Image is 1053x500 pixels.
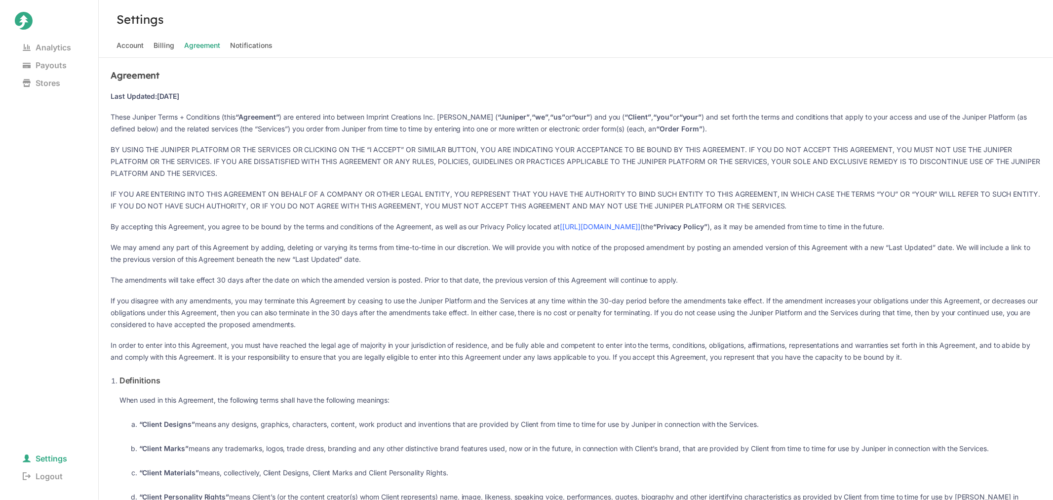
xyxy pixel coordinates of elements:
span: Logout [15,469,71,483]
p: We may amend any part of this Agreement by adding, deleting or varying its terms from time-to-tim... [111,242,1041,274]
a: [[URL][DOMAIN_NAME]] [560,222,640,231]
strong: “Juniper” [498,113,530,121]
h2: Agreement [111,70,1041,90]
strong: “Order Form” [656,125,702,133]
strong: “Client” [625,113,652,121]
span: Settings [15,452,75,465]
h2: Definitions [119,375,1041,394]
strong: “us” [550,113,566,121]
p: BY USING THE JUNIPER PLATFORM OR THE SERVICES OR CLICKING ON THE “I ACCEPT” OR SIMILAR BUTTON, YO... [111,144,1041,188]
strong: “you” [653,113,673,121]
p: IF YOU ARE ENTERING INTO THIS AGREEMENT ON BEHALF OF A COMPANY OR OTHER LEGAL ENTITY, YOU REPRESE... [111,188,1041,221]
span: Agreement [184,39,220,52]
p: If you disagree with any amendments, you may terminate this Agreement by ceasing to use the Junip... [111,295,1041,339]
span: Account [117,39,144,52]
strong: “Agreement” [235,113,279,121]
span: Notifications [230,39,273,52]
p: The amendments will take effect 30 days after the date on which the amended version is posted. Pr... [111,274,1041,295]
p: means any trademarks, logos, trade dress, branding and any other distinctive brand features used,... [139,443,1041,463]
strong: “Client Designs” [139,420,195,428]
h3: Settings [99,12,1053,27]
p: By accepting this Agreement, you agree to be bound by the terms and conditions of the Agreement, ... [111,221,1041,242]
p: These Juniper Terms + Conditions (this ) are entered into between Imprint Creations Inc. [PERSON_... [111,111,1041,144]
p: means, collectively, Client Designs, Client Marks and Client Personality Rights. [139,467,1041,488]
strong: “Client Marks” [139,444,189,453]
strong: “our” [572,113,590,121]
strong: “we” [532,113,548,121]
span: Stores [15,76,68,90]
p: In order to enter into this Agreement, you must have reached the legal age of majority in your ju... [111,339,1041,372]
span: Billing [154,39,174,52]
span: Analytics [15,41,79,54]
p: When used in this Agreement, the following terms shall have the following meanings: [119,394,1041,415]
p: means any designs, graphics, characters, content, work product and inventions that are provided b... [139,418,1041,439]
strong: “Privacy Policy” [653,222,707,231]
span: Payouts [15,58,75,72]
strong: Last Updated: [DATE] [111,92,179,100]
strong: “Client Materials” [139,468,199,477]
strong: “your” [679,113,702,121]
